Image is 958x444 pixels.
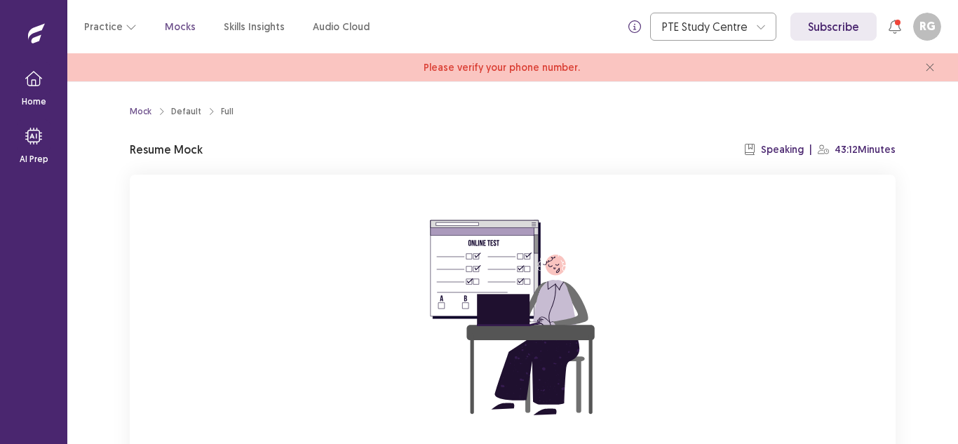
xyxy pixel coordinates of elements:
[84,14,137,39] button: Practice
[224,20,285,34] a: Skills Insights
[20,153,48,166] p: AI Prep
[662,13,749,40] div: PTE Study Centre
[835,142,896,157] p: 43:12 Minutes
[221,105,234,118] div: Full
[424,60,580,75] span: Please verify your phone number.
[790,13,877,41] a: Subscribe
[130,141,203,158] p: Resume Mock
[130,105,234,118] nav: breadcrumb
[622,14,647,39] button: info
[386,191,639,444] img: attend-mock
[313,20,370,34] a: Audio Cloud
[171,105,201,118] div: Default
[761,142,804,157] p: Speaking
[913,13,941,41] button: RG
[165,20,196,34] a: Mocks
[919,56,941,79] button: close
[809,142,812,157] p: |
[22,95,46,108] p: Home
[130,105,151,118] a: Mock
